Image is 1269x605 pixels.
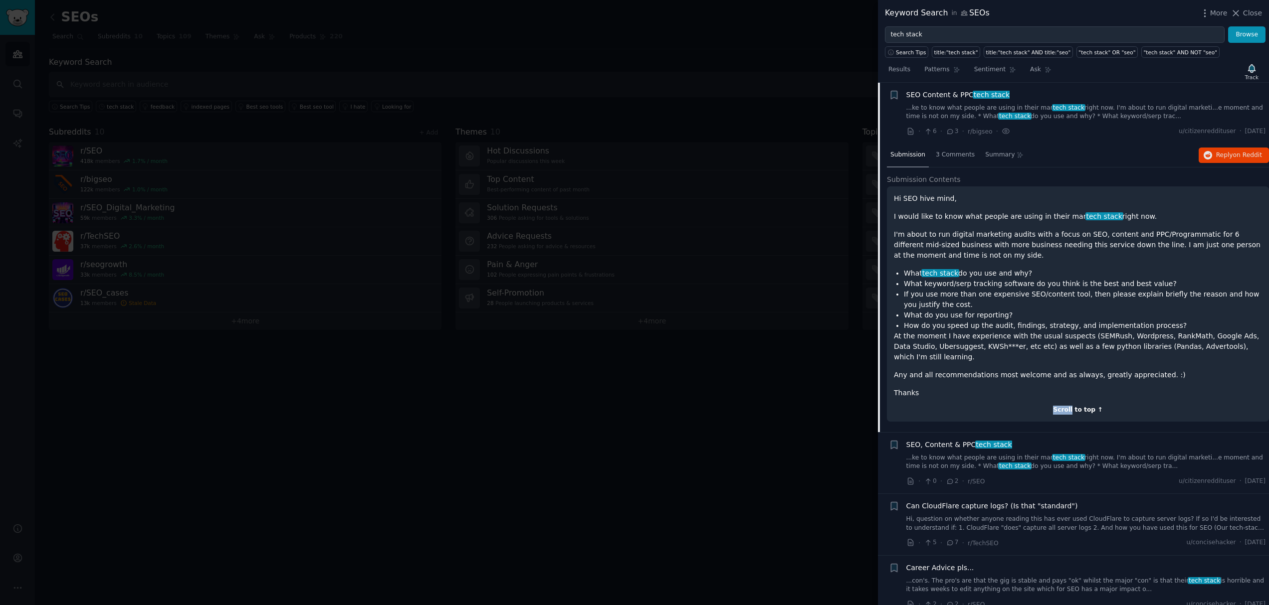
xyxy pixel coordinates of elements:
[896,49,926,56] span: Search Tips
[918,126,920,137] span: ·
[962,476,964,486] span: ·
[1240,538,1242,547] span: ·
[906,501,1078,511] a: Can CloudFlare capture logs? (Is that "standard")
[946,127,958,136] span: 3
[1052,454,1085,461] span: tech stack
[885,26,1225,43] input: Try a keyword related to your business
[968,478,985,485] span: r/SEO
[971,62,1020,82] a: Sentiment
[906,90,1010,100] a: SEO Content & PPCtech stack
[975,441,1013,449] span: tech stack
[1199,148,1269,163] button: Replyon Reddit
[1245,127,1266,136] span: [DATE]
[934,49,978,56] div: title:"tech stack"
[984,46,1073,58] a: title:"tech stack" AND title:"seo"
[1231,8,1262,18] button: Close
[888,65,910,74] span: Results
[996,126,998,137] span: ·
[1027,62,1055,82] a: Ask
[1143,49,1217,56] div: "tech stack" AND NOT "seo"
[904,320,1262,331] li: How do you speed up the audit, findings, strategy, and implementation process?
[946,477,958,486] span: 2
[1030,65,1041,74] span: Ask
[1085,212,1123,220] span: tech stack
[906,563,974,573] a: Career Advice pls...
[906,454,1266,471] a: ...ke to know what people are using in their martech stackright now. I'm about to run digital mar...
[973,91,1011,99] span: tech stack
[1245,477,1266,486] span: [DATE]
[918,538,920,548] span: ·
[1242,61,1262,82] button: Track
[894,229,1262,261] p: I'm about to run digital marketing audits with a focus on SEO, content and PPC/Programmatic for 6...
[894,388,1262,398] p: Thanks
[968,128,993,135] span: r/bigseo
[1245,538,1266,547] span: [DATE]
[936,151,975,159] span: 3 Comments
[1240,477,1242,486] span: ·
[1179,477,1236,486] span: u/citizenreddituser
[894,406,1262,415] div: Scroll to top ↑
[906,90,1010,100] span: SEO Content & PPC
[918,476,920,486] span: ·
[1228,26,1266,43] button: Browse
[1141,46,1220,58] a: "tech stack" AND NOT "seo"
[986,49,1071,56] div: title:"tech stack" AND title:"seo"
[921,62,963,82] a: Patterns
[894,211,1262,222] p: I would like to know what people are using in their mar right now.
[1076,46,1138,58] a: "tech stack" OR "seo"
[1179,127,1236,136] span: u/citizenreddituser
[924,477,936,486] span: 0
[1216,151,1262,160] span: Reply
[904,279,1262,289] li: What keyword/serp tracking software do you think is the best and best value?
[1245,74,1259,81] div: Track
[904,289,1262,310] li: If you use more than one expensive SEO/content tool, then please explain briefly the reason and h...
[887,174,961,185] span: Submission Contents
[998,462,1032,469] span: tech stack
[932,46,980,58] a: title:"tech stack"
[968,540,999,547] span: r/TechSEO
[940,538,942,548] span: ·
[940,476,942,486] span: ·
[885,7,990,19] div: Keyword Search SEOs
[962,126,964,137] span: ·
[904,310,1262,320] li: What do you use for reporting?
[906,577,1266,594] a: ...con's. The pro's are that the gig is stable and pays "ok" whilst the major "con" is that their...
[1052,104,1085,111] span: tech stack
[906,104,1266,121] a: ...ke to know what people are using in their martech stackright now. I'm about to run digital mar...
[1186,538,1236,547] span: u/concisehacker
[1240,127,1242,136] span: ·
[894,193,1262,204] p: Hi SEO hive mind,
[940,126,942,137] span: ·
[924,127,936,136] span: 6
[904,268,1262,279] li: What do you use and why?
[924,538,936,547] span: 5
[921,269,959,277] span: tech stack
[885,62,914,82] a: Results
[1233,151,1262,158] span: on Reddit
[906,440,1012,450] a: SEO, Content & PPCtech stack
[951,9,957,18] span: in
[894,370,1262,380] p: Any and all recommendations most welcome and as always, greatly appreciated. :)
[906,440,1012,450] span: SEO, Content & PPC
[1210,8,1228,18] span: More
[946,538,958,547] span: 7
[1078,49,1135,56] div: "tech stack" OR "seo"
[962,538,964,548] span: ·
[985,151,1015,159] span: Summary
[1188,577,1221,584] span: tech stack
[890,151,925,159] span: Submission
[906,515,1266,532] a: Hi, question on whether anyone reading this has ever used CloudFlare to capture server logs? If s...
[974,65,1006,74] span: Sentiment
[924,65,949,74] span: Patterns
[1243,8,1262,18] span: Close
[885,46,928,58] button: Search Tips
[998,113,1032,120] span: tech stack
[1200,8,1228,18] button: More
[894,331,1262,362] p: At the moment I have experience with the usual suspects (SEMRush, Wordpress, RankMath, Google Ads...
